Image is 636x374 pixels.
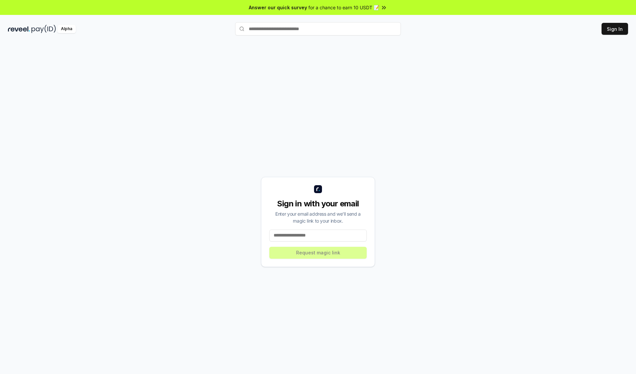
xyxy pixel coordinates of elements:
button: Sign In [602,23,628,35]
div: Alpha [57,25,76,33]
span: for a chance to earn 10 USDT 📝 [308,4,379,11]
div: Enter your email address and we’ll send a magic link to your inbox. [269,210,367,224]
span: Answer our quick survey [249,4,307,11]
img: logo_small [314,185,322,193]
img: pay_id [31,25,56,33]
img: reveel_dark [8,25,30,33]
div: Sign in with your email [269,198,367,209]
